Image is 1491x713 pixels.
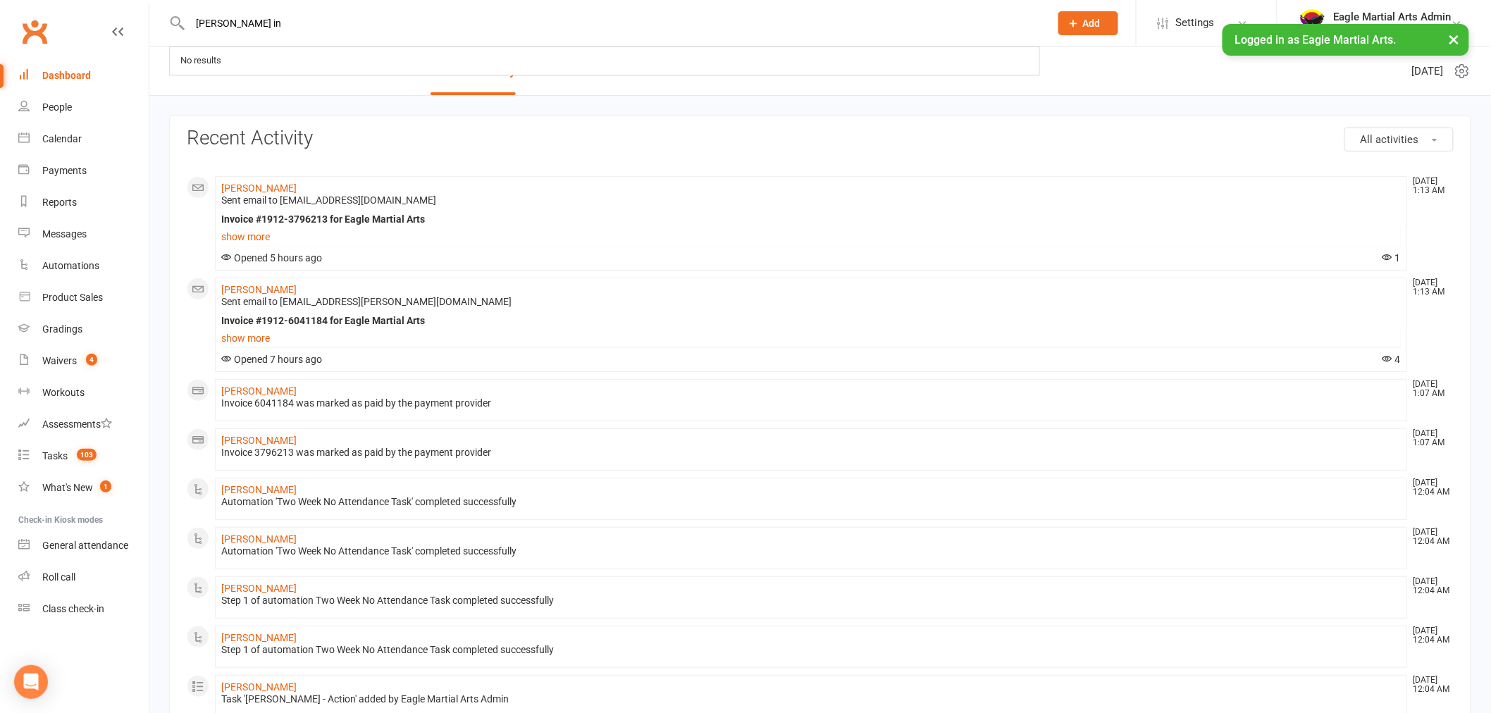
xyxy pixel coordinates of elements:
[1334,11,1452,23] div: Eagle Martial Arts Admin
[18,92,149,123] a: People
[221,315,1401,327] div: Invoice #1912-6041184 for Eagle Martial Arts
[42,540,128,551] div: General attendance
[42,355,77,366] div: Waivers
[1406,278,1453,297] time: [DATE] 1:13 AM
[1176,7,1215,39] span: Settings
[221,296,512,307] span: Sent email to [EMAIL_ADDRESS][PERSON_NAME][DOMAIN_NAME]
[1083,18,1101,29] span: Add
[221,496,1401,508] div: Automation 'Two Week No Attendance Task' completed successfully
[18,155,149,187] a: Payments
[221,693,1401,705] div: Task '[PERSON_NAME] - Action' added by Eagle Martial Arts Admin
[18,187,149,218] a: Reports
[1406,577,1453,595] time: [DATE] 12:04 AM
[221,583,297,594] a: [PERSON_NAME]
[221,213,1401,225] div: Invoice #1912-3796213 for Eagle Martial Arts
[186,13,1040,33] input: Search...
[221,252,322,263] span: Opened 5 hours ago
[42,571,75,583] div: Roll call
[14,665,48,699] div: Open Intercom Messenger
[18,60,149,92] a: Dashboard
[1442,24,1467,54] button: ×
[221,595,1401,607] div: Step 1 of automation Two Week No Attendance Task completed successfully
[1299,9,1327,37] img: thumb_image1738041739.png
[17,14,52,49] a: Clubworx
[18,562,149,593] a: Roll call
[221,681,297,693] a: [PERSON_NAME]
[1406,626,1453,645] time: [DATE] 12:04 AM
[18,377,149,409] a: Workouts
[42,260,99,271] div: Automations
[100,480,111,492] span: 1
[42,101,72,113] div: People
[42,197,77,208] div: Reports
[1406,676,1453,694] time: [DATE] 12:04 AM
[221,194,436,206] span: Sent email to [EMAIL_ADDRESS][DOMAIN_NAME]
[1334,23,1452,36] div: Eagle Martial Arts
[42,323,82,335] div: Gradings
[1406,177,1453,195] time: [DATE] 1:13 AM
[42,418,112,430] div: Assessments
[18,218,149,250] a: Messages
[42,165,87,176] div: Payments
[18,472,149,504] a: What's New1
[18,440,149,472] a: Tasks 103
[1361,133,1419,146] span: All activities
[18,530,149,562] a: General attendance kiosk mode
[221,484,297,495] a: [PERSON_NAME]
[1412,63,1444,80] span: [DATE]
[42,387,85,398] div: Workouts
[18,123,149,155] a: Calendar
[42,228,87,240] div: Messages
[1382,354,1401,365] span: 4
[18,250,149,282] a: Automations
[221,397,1401,409] div: Invoice 6041184 was marked as paid by the payment provider
[221,328,1401,348] a: show more
[42,292,103,303] div: Product Sales
[42,70,91,81] div: Dashboard
[1406,429,1453,447] time: [DATE] 1:07 AM
[1235,33,1397,46] span: Logged in as Eagle Martial Arts.
[1406,478,1453,497] time: [DATE] 12:04 AM
[221,227,1401,247] a: show more
[221,447,1401,459] div: Invoice 3796213 was marked as paid by the payment provider
[18,593,149,625] a: Class kiosk mode
[221,354,322,365] span: Opened 7 hours ago
[1406,528,1453,546] time: [DATE] 12:04 AM
[221,533,297,545] a: [PERSON_NAME]
[1382,252,1401,263] span: 1
[187,128,1454,149] h3: Recent Activity
[18,409,149,440] a: Assessments
[221,644,1401,656] div: Step 1 of automation Two Week No Attendance Task completed successfully
[221,632,297,643] a: [PERSON_NAME]
[42,482,93,493] div: What's New
[1058,11,1118,35] button: Add
[176,51,225,71] div: No results
[221,545,1401,557] div: Automation 'Two Week No Attendance Task' completed successfully
[1344,128,1454,151] button: All activities
[86,354,97,366] span: 4
[42,603,104,614] div: Class check-in
[221,385,297,397] a: [PERSON_NAME]
[42,133,82,144] div: Calendar
[18,282,149,314] a: Product Sales
[77,449,97,461] span: 103
[42,450,68,461] div: Tasks
[221,435,297,446] a: [PERSON_NAME]
[18,314,149,345] a: Gradings
[1406,380,1453,398] time: [DATE] 1:07 AM
[221,182,297,194] a: [PERSON_NAME]
[221,284,297,295] a: [PERSON_NAME]
[18,345,149,377] a: Waivers 4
